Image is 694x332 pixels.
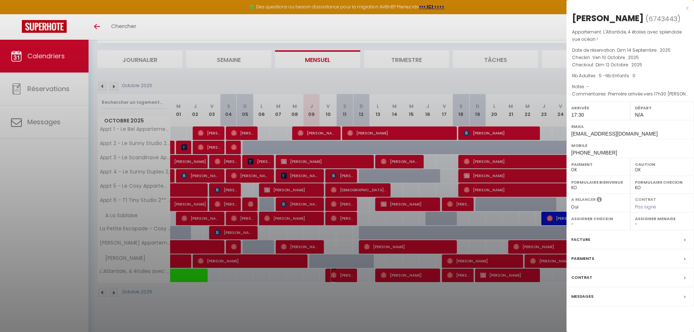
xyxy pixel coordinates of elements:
[635,112,643,118] span: N/A
[587,83,589,90] span: -
[571,150,617,156] span: [PHONE_NUMBER]
[572,73,635,79] span: Nb Adultes : 5 -
[571,274,592,281] label: Contrat
[648,14,677,23] span: 6743443
[572,54,689,61] p: Checkin :
[635,104,689,112] label: Départ
[635,204,656,210] span: Pas signé
[605,73,635,79] span: Nb Enfants : 0
[572,61,689,69] p: Checkout :
[571,104,626,112] label: Arrivée
[571,161,626,168] label: Paiement
[635,161,689,168] label: Caution
[646,13,681,24] span: ( )
[635,196,656,201] label: Contrat
[571,131,658,137] span: [EMAIL_ADDRESS][DOMAIN_NAME]
[571,215,626,222] label: Assigner Checkin
[571,293,593,300] label: Messages
[596,62,642,68] span: Dim 12 Octobre . 2025
[571,112,584,118] span: 17:30
[572,12,644,24] div: [PERSON_NAME]
[566,4,689,12] div: x
[571,142,689,149] label: Mobile
[635,179,689,186] label: Formulaire Checkin
[572,28,689,43] p: Appartement :
[572,29,682,42] span: L'Atlantide, 4 étoiles avec splendide vue océan !
[617,47,671,53] span: Dim 14 Septembre . 2025
[571,196,596,203] label: A relancer
[571,255,594,262] label: Paiements
[597,196,602,204] i: Sélectionner OUI si vous souhaiter envoyer les séquences de messages post-checkout
[571,123,689,130] label: Email
[572,90,689,98] p: Commentaires :
[571,179,626,186] label: Formulaire Bienvenue
[571,236,590,243] label: Facture
[592,54,639,60] span: Ven 10 Octobre . 2025
[572,83,689,90] p: Notes :
[635,215,689,222] label: Assigner Menage
[572,47,689,54] p: Date de réservation :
